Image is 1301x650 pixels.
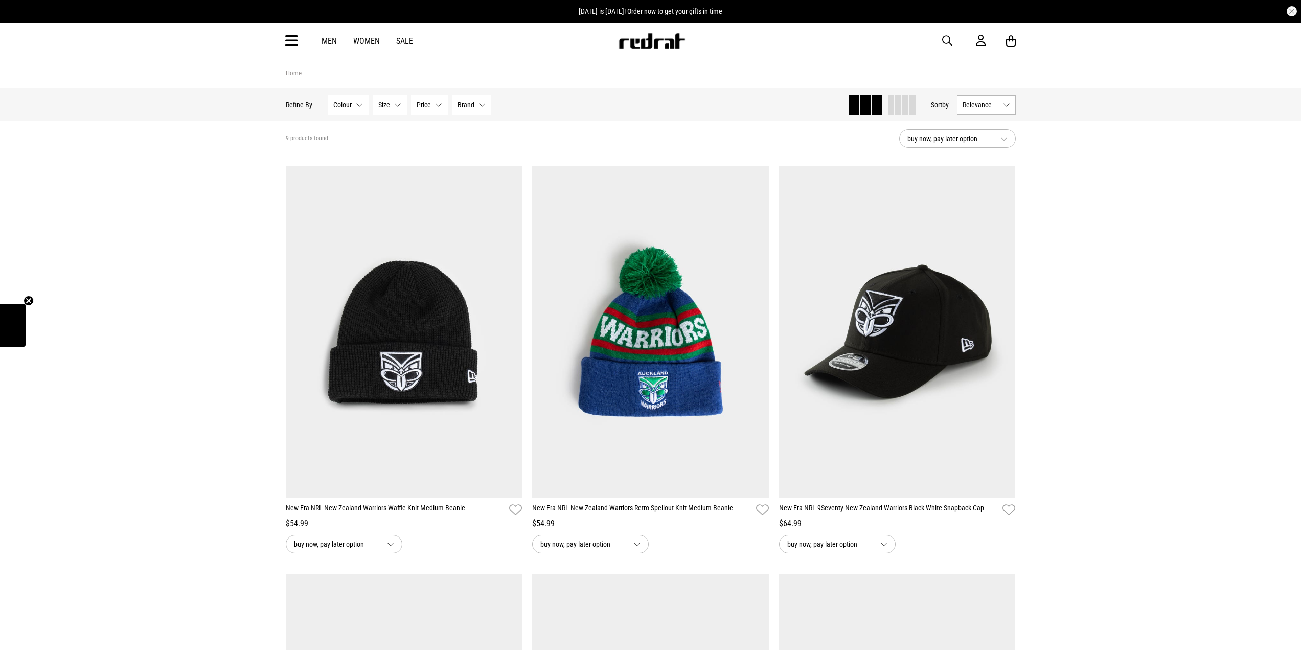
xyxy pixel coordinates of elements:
span: buy now, pay later option [787,538,872,550]
span: buy now, pay later option [907,132,992,145]
span: by [942,101,949,109]
button: buy now, pay later option [779,535,896,553]
button: buy now, pay later option [899,129,1016,148]
div: $64.99 [779,518,1016,530]
img: New Era Nrl New Zealand Warriors Retro Spellout Knit Medium Beanie in Blue [532,166,769,498]
a: Home [286,69,302,77]
button: Colour [328,95,369,115]
span: Relevance [963,101,999,109]
button: Price [411,95,448,115]
div: $54.99 [286,518,522,530]
a: New Era NRL New Zealand Warriors Retro Spellout Knit Medium Beanie [532,503,752,518]
a: New Era NRL 9Seventy New Zealand Warriors Black White Snapback Cap [779,503,999,518]
button: Brand [452,95,491,115]
span: Price [417,101,431,109]
a: Sale [396,36,413,46]
span: Brand [458,101,474,109]
div: $54.99 [532,518,769,530]
a: New Era NRL New Zealand Warriors Waffle Knit Medium Beanie [286,503,506,518]
p: Refine By [286,101,312,109]
span: 9 products found [286,135,328,143]
img: New Era Nrl 9seventy New Zealand Warriors Black White Snapback Cap in Black [779,166,1016,498]
span: Size [378,101,390,109]
button: Close teaser [24,296,34,306]
span: [DATE] is [DATE]! Order now to get your gifts in time [579,7,722,15]
img: New Era Nrl New Zealand Warriors Waffle Knit Medium Beanie in Black [286,166,522,498]
span: buy now, pay later option [294,538,379,550]
button: Sortby [931,99,949,111]
button: buy now, pay later option [286,535,402,553]
button: buy now, pay later option [532,535,649,553]
a: Men [322,36,337,46]
span: Colour [333,101,352,109]
a: Women [353,36,380,46]
button: Size [373,95,407,115]
img: Redrat logo [618,33,686,49]
span: buy now, pay later option [540,538,625,550]
button: Relevance [957,95,1016,115]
